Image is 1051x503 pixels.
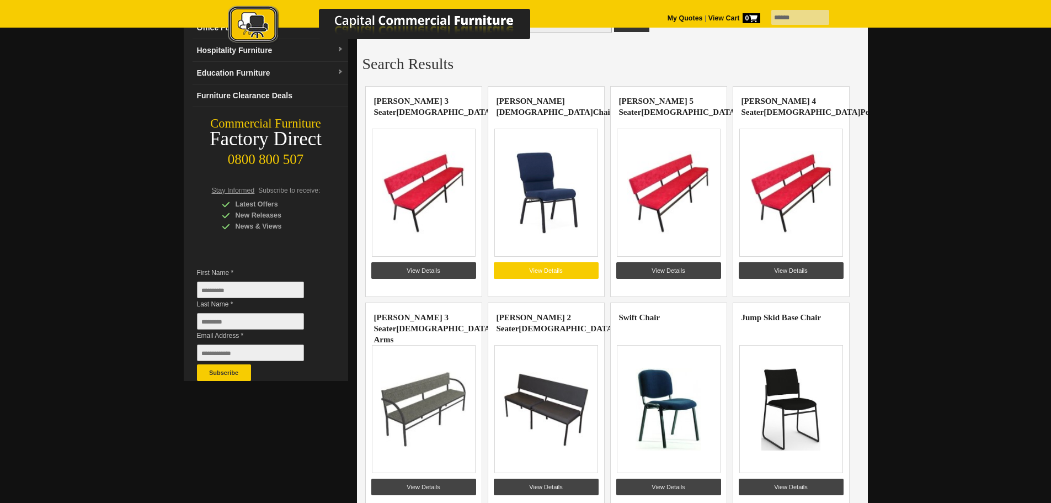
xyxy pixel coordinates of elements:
[739,479,844,495] a: View Details
[258,187,320,194] span: Subscribe to receive:
[708,14,760,22] strong: View Cart
[641,108,738,117] highlight: [DEMOGRAPHIC_DATA]
[497,108,593,117] highlight: [DEMOGRAPHIC_DATA]
[198,6,584,49] a: Capital Commercial Furniture Logo
[337,69,344,76] img: dropdown
[193,17,348,39] a: Office Furnituredropdown
[374,97,508,117] a: [PERSON_NAME] 3 Seater[DEMOGRAPHIC_DATA]Pew
[371,479,476,495] a: View Details
[197,330,321,341] span: Email Address *
[197,282,304,298] input: First Name *
[497,97,614,117] a: [PERSON_NAME][DEMOGRAPHIC_DATA]Chair
[519,324,615,333] highlight: [DEMOGRAPHIC_DATA]
[184,116,348,131] div: Commercial Furniture
[197,364,251,381] button: Subscribe
[184,131,348,147] div: Factory Direct
[371,262,476,279] a: View Details
[396,108,493,117] highlight: [DEMOGRAPHIC_DATA]
[497,313,631,333] a: [PERSON_NAME] 2 Seater[DEMOGRAPHIC_DATA]Pew
[184,146,348,167] div: 0800 800 507
[362,56,862,72] h2: Search Results
[198,6,584,46] img: Capital Commercial Furniture Logo
[197,267,321,278] span: First Name *
[743,13,760,23] span: 0
[222,210,327,221] div: New Releases
[706,14,760,22] a: View Cart0
[193,39,348,62] a: Hospitality Furnituredropdown
[197,299,321,310] span: Last Name *
[197,345,304,361] input: Email Address *
[616,479,721,495] a: View Details
[193,84,348,107] a: Furniture Clearance Deals
[619,313,660,322] a: Swift Chair
[764,108,860,117] highlight: [DEMOGRAPHIC_DATA]
[619,97,753,117] a: [PERSON_NAME] 5 Seater[DEMOGRAPHIC_DATA]Pew
[193,62,348,84] a: Education Furnituredropdown
[741,97,876,117] a: [PERSON_NAME] 4 Seater[DEMOGRAPHIC_DATA]Pew
[494,479,599,495] a: View Details
[616,262,721,279] a: View Details
[212,187,255,194] span: Stay Informed
[494,262,599,279] a: View Details
[739,262,844,279] a: View Details
[741,313,821,322] a: Jump Skid Base Chair
[668,14,703,22] a: My Quotes
[197,313,304,330] input: Last Name *
[222,221,327,232] div: News & Views
[374,313,508,344] a: [PERSON_NAME] 3 Seater[DEMOGRAPHIC_DATA]Pew Arms
[222,199,327,210] div: Latest Offers
[396,324,493,333] highlight: [DEMOGRAPHIC_DATA]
